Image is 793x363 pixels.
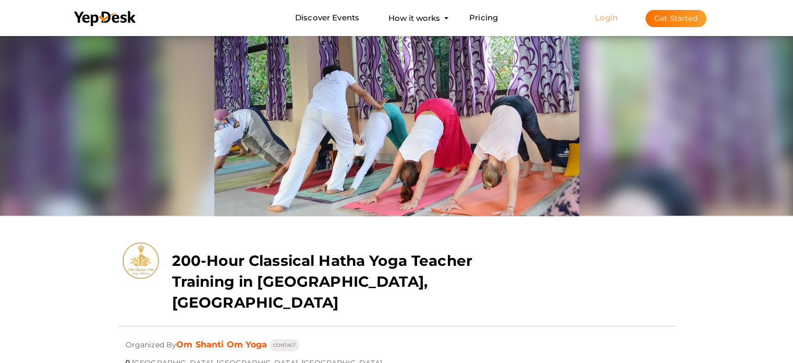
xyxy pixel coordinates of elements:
[295,8,359,28] a: Discover Events
[270,339,300,352] button: CONTACT
[645,10,706,27] button: Get Started
[172,252,472,311] b: 200-Hour Classical Hatha Yoga Teacher Training in [GEOGRAPHIC_DATA], [GEOGRAPHIC_DATA]
[385,8,443,28] button: How it works
[214,33,579,216] img: 5FWORVUE_normal.jpeg
[595,13,618,22] a: Login
[176,339,267,349] a: Om Shanti Om Yoga
[126,332,177,349] span: Organized By
[469,8,498,28] a: Pricing
[123,242,159,279] img: 5YK0DCUA_small.png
